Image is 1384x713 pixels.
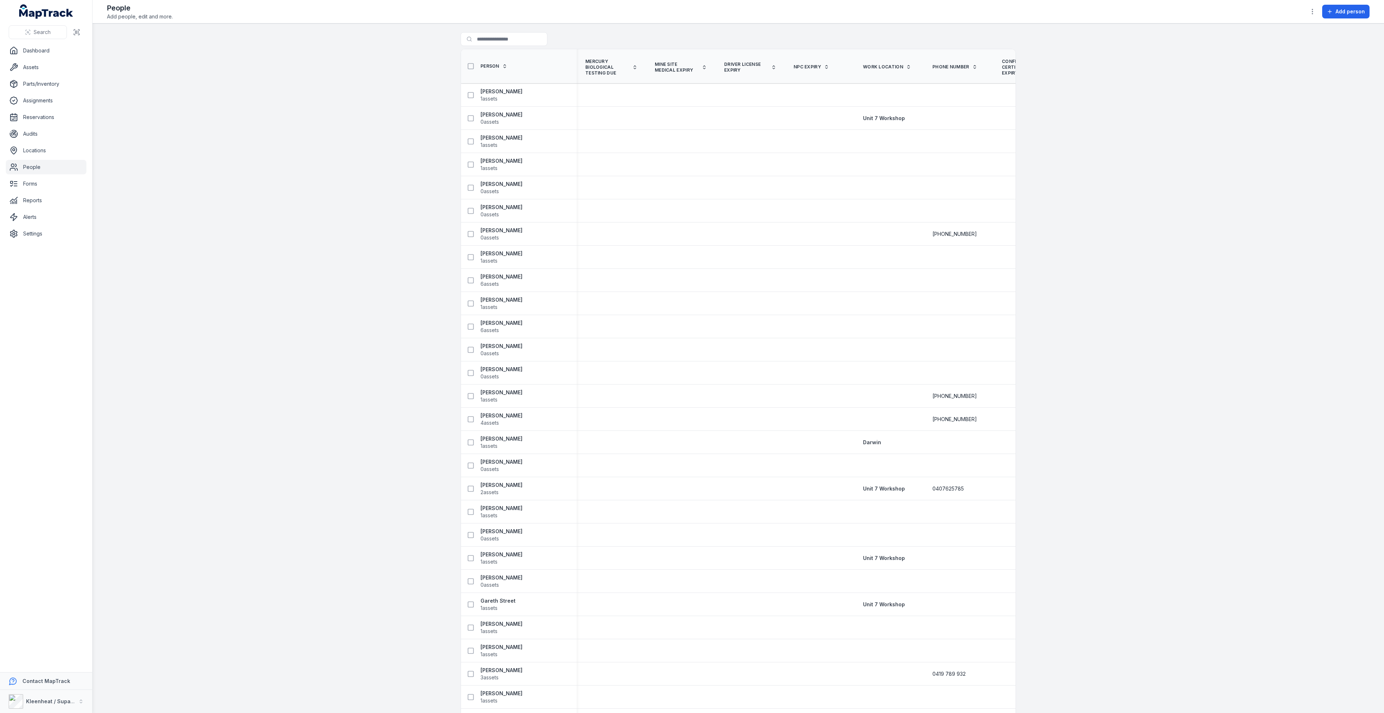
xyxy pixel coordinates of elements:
span: 3 assets [480,674,499,681]
a: Dashboard [6,43,86,58]
a: [PERSON_NAME]0assets [480,111,522,126]
span: 4 assets [480,419,499,426]
button: Add person [1322,5,1370,18]
button: Search [9,25,67,39]
span: 0 assets [480,581,499,589]
span: Phone Number [932,64,969,70]
span: Confined Space Certificate Expiry [1002,59,1046,76]
a: [PERSON_NAME]1assets [480,157,522,172]
span: 2 assets [480,489,499,496]
span: 6 assets [480,280,499,288]
a: [PERSON_NAME]0assets [480,181,522,195]
strong: [PERSON_NAME] [480,505,522,512]
strong: [PERSON_NAME] [480,343,522,350]
span: Mine Site Medical Expiry [655,61,699,73]
a: [PERSON_NAME]1assets [480,88,522,102]
a: Person [480,63,507,69]
strong: [PERSON_NAME] [480,134,522,141]
span: Unit 7 Workshop [863,601,905,607]
a: Darwin [863,439,881,446]
a: Reports [6,193,86,208]
span: Unit 7 Workshop [863,115,905,121]
strong: [PERSON_NAME] [480,620,522,628]
a: [PERSON_NAME]1assets [480,505,522,519]
strong: Kleenheat / Supagas [26,698,80,704]
strong: [PERSON_NAME] [480,88,522,95]
strong: [PERSON_NAME] [480,412,522,419]
span: 1 assets [480,95,497,102]
span: 1 assets [480,141,497,149]
a: Reservations [6,110,86,124]
span: 0 assets [480,535,499,542]
a: Unit 7 Workshop [863,601,905,608]
a: [PERSON_NAME]4assets [480,412,522,426]
span: 0419 789 932 [932,670,966,678]
span: [PHONE_NUMBER] [932,416,977,423]
span: 0 assets [480,350,499,357]
span: 1 assets [480,558,497,565]
a: [PERSON_NAME]0assets [480,574,522,589]
span: 6 assets [480,327,499,334]
span: 0 assets [480,188,499,195]
span: Add person [1336,8,1365,15]
a: [PERSON_NAME]1assets [480,551,522,565]
a: [PERSON_NAME]0assets [480,528,522,542]
a: [PERSON_NAME]1assets [480,296,522,311]
span: Unit 7 Workshop [863,485,905,492]
a: Alerts [6,210,86,224]
span: 1 assets [480,512,497,519]
a: Audits [6,127,86,141]
a: Phone Number [932,64,977,70]
strong: [PERSON_NAME] [480,111,522,118]
a: Assets [6,60,86,75]
a: MapTrack [19,4,73,19]
a: [PERSON_NAME]2assets [480,481,522,496]
span: 1 assets [480,442,497,450]
a: [PERSON_NAME]6assets [480,273,522,288]
a: [PERSON_NAME]1assets [480,435,522,450]
a: Mine Site Medical Expiry [655,61,707,73]
a: Parts/Inventory [6,77,86,91]
span: 1 assets [480,604,497,612]
strong: [PERSON_NAME] [480,551,522,558]
strong: [PERSON_NAME] [480,528,522,535]
span: Work Location [863,64,903,70]
a: Settings [6,226,86,241]
a: Unit 7 Workshop [863,485,905,492]
span: Mercury Biological Testing Due [585,59,629,76]
a: Unit 7 Workshop [863,555,905,562]
strong: [PERSON_NAME] [480,250,522,257]
strong: [PERSON_NAME] [480,574,522,581]
a: [PERSON_NAME]0assets [480,366,522,380]
strong: [PERSON_NAME] [480,644,522,651]
a: Mercury Biological Testing Due [585,59,637,76]
a: Driver license expiry [724,61,776,73]
a: Gareth Street1assets [480,597,516,612]
span: Driver license expiry [724,61,768,73]
a: NPC Expiry [794,64,829,70]
span: Add people, edit and more. [107,13,173,20]
strong: Gareth Street [480,597,516,604]
a: [PERSON_NAME]6assets [480,319,522,334]
a: [PERSON_NAME]1assets [480,134,522,149]
a: Unit 7 Workshop [863,115,905,122]
span: 1 assets [480,304,497,311]
span: NPC Expiry [794,64,821,70]
span: Person [480,63,499,69]
a: Locations [6,143,86,158]
strong: [PERSON_NAME] [480,157,522,165]
span: 0 assets [480,466,499,473]
a: [PERSON_NAME]0assets [480,204,522,218]
span: 0 assets [480,373,499,380]
strong: [PERSON_NAME] [480,319,522,327]
a: Confined Space Certificate Expiry [1002,59,1054,76]
h2: People [107,3,173,13]
a: [PERSON_NAME]1assets [480,250,522,264]
span: 0 assets [480,234,499,241]
strong: [PERSON_NAME] [480,667,522,674]
strong: [PERSON_NAME] [480,389,522,396]
a: Work Location [863,64,911,70]
span: [PHONE_NUMBER] [932,230,977,238]
strong: [PERSON_NAME] [480,227,522,234]
strong: [PERSON_NAME] [480,458,522,466]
